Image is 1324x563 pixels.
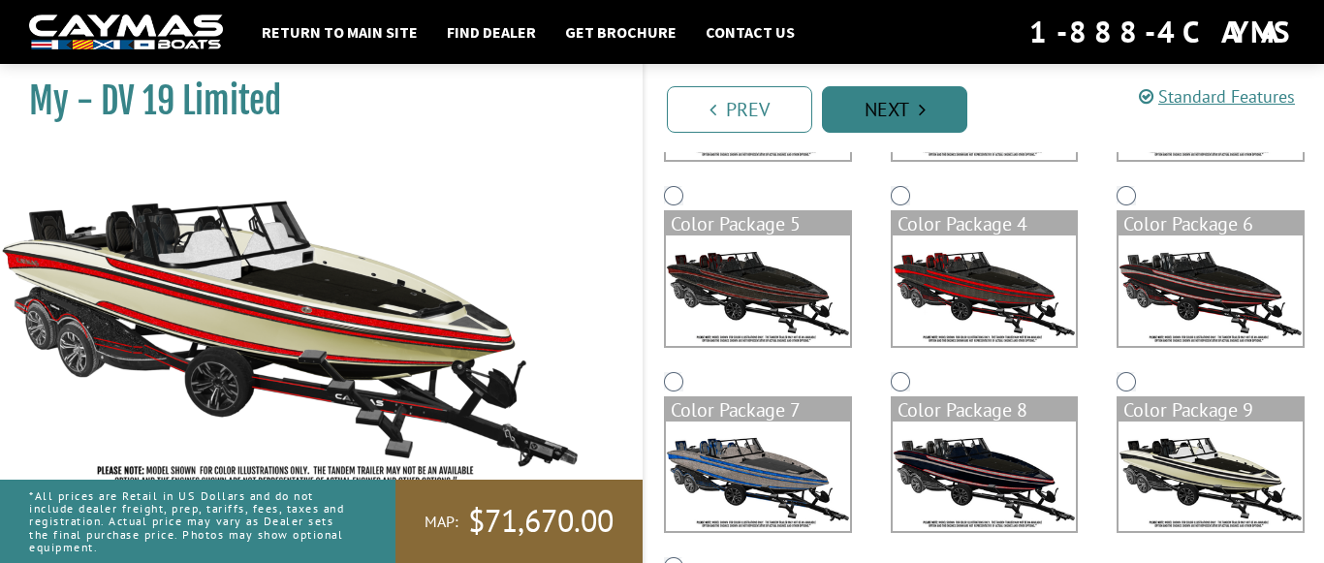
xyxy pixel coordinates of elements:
div: Color Package 9 [1119,398,1303,422]
h1: My - DV 19 Limited [29,79,594,123]
img: color_package_469.png [666,235,850,346]
a: Standard Features [1139,85,1295,108]
img: color_package_474.png [1119,422,1303,532]
img: color_package_470.png [893,235,1077,346]
div: Color Package 4 [893,212,1077,235]
img: white-logo-c9c8dbefe5ff5ceceb0f0178aa75bf4bb51f6bca0971e226c86eb53dfe498488.png [29,15,223,50]
a: Contact Us [696,19,804,45]
a: MAP:$71,670.00 [395,480,643,563]
div: 1-888-4CAYMAS [1029,11,1295,53]
div: Color Package 5 [666,212,850,235]
p: *All prices are Retail in US Dollars and do not include dealer freight, prep, tariffs, fees, taxe... [29,480,352,563]
img: color_package_471.png [1119,235,1303,346]
a: Return to main site [252,19,427,45]
span: $71,670.00 [468,501,614,542]
div: Color Package 8 [893,398,1077,422]
img: color_package_472.png [666,422,850,532]
span: MAP: [425,512,458,532]
a: Prev [667,86,812,133]
div: Color Package 7 [666,398,850,422]
a: Next [822,86,967,133]
div: Color Package 6 [1119,212,1303,235]
a: Get Brochure [555,19,686,45]
a: Find Dealer [437,19,546,45]
ul: Pagination [662,83,1324,133]
img: color_package_473.png [893,422,1077,532]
